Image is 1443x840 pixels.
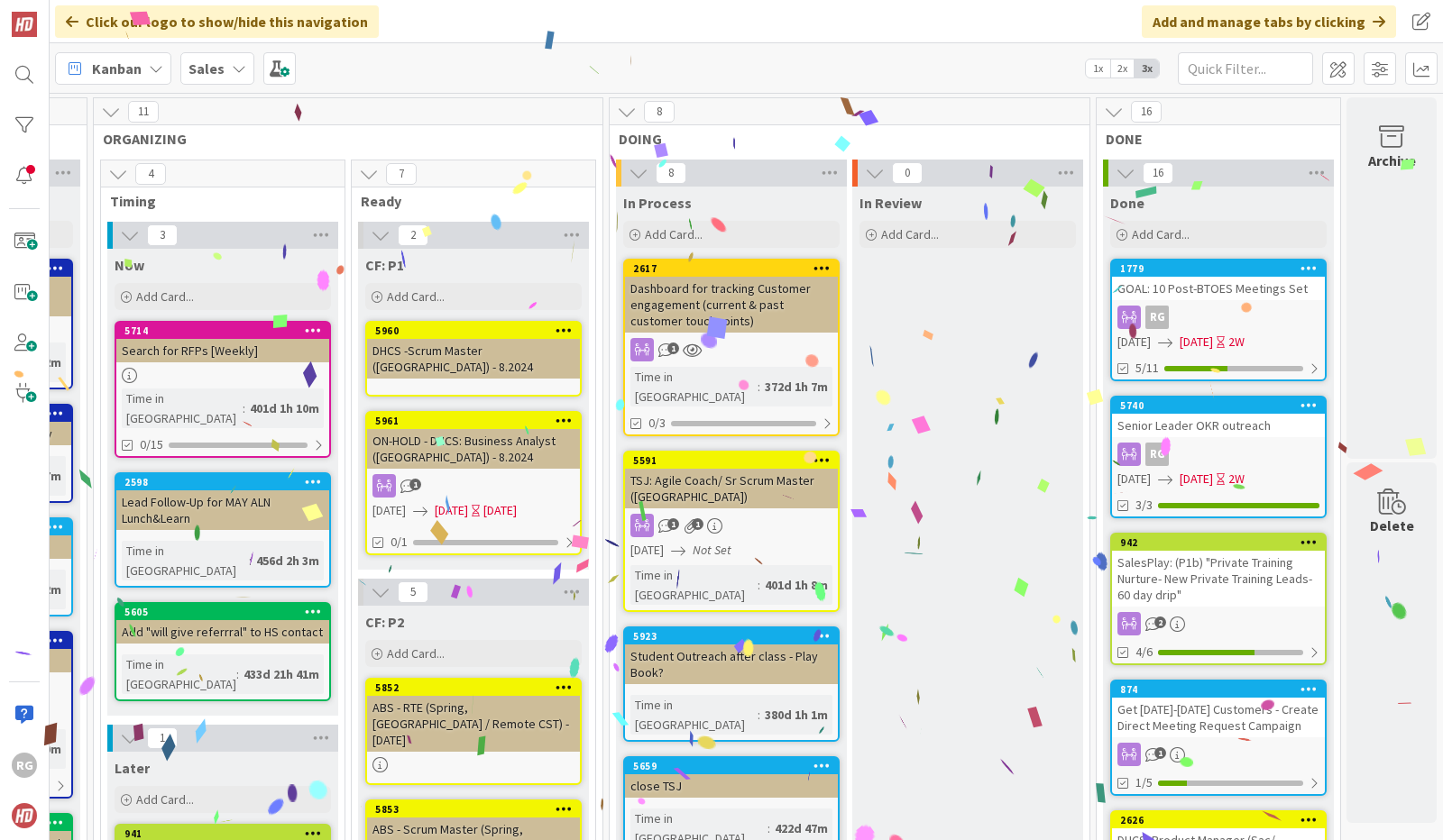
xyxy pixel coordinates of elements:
[122,388,243,428] div: Time in [GEOGRAPHIC_DATA]
[625,452,838,469] div: 5591
[1110,194,1144,212] span: Done
[630,541,664,560] span: [DATE]
[1120,814,1325,826] div: 2626
[633,630,838,643] div: 5923
[367,680,580,696] div: 5852
[116,323,329,362] div: 5714Search for RFPs [Weekly]
[136,288,194,305] span: Add Card...
[135,163,166,185] span: 4
[645,226,703,242] span: Add Card...
[1228,470,1245,488] div: 2W
[365,678,582,785] a: 5852ABS - RTE (Spring, [GEOGRAPHIC_DATA] / Remote CST) - [DATE]
[625,260,838,333] div: 2617Dashboard for tracking Customer engagement (current & past customer touchpoints)
[625,628,838,684] div: 5923Student Outreach after class - Play Book?
[147,727,178,749] span: 1
[116,323,329,339] div: 5714
[1112,534,1325,607] div: 942SalesPlay: (P1b) "Private Training Nurture- New Private Training Leads- 60 day drip"
[1135,773,1153,792] span: 1/5
[770,818,832,838] div: 422d 47m
[1120,683,1325,696] div: 874
[1112,260,1325,277] div: 1779
[365,411,582,555] a: 5961ON-HOLD - DHCS: Business Analyst ([GEOGRAPHIC_DATA]) - 8.2024[DATE][DATE][DATE]0/1
[633,454,838,467] div: 5591
[1145,443,1169,466] div: RG
[1180,470,1213,488] span: [DATE]
[124,324,329,337] div: 5714
[667,342,679,354] span: 1
[1112,397,1325,414] div: 5740
[1110,59,1135,78] span: 2x
[375,681,580,694] div: 5852
[692,518,703,530] span: 1
[140,435,163,454] span: 0/15
[1086,59,1110,78] span: 1x
[147,224,178,246] span: 3
[1110,259,1327,381] a: 1779GOAL: 10 Post-BTOES Meetings SetRG[DATE][DATE]2W5/11
[1110,396,1327,518] a: 5740Senior Leader OKR outreachRG[DATE][DATE]2W3/3
[1228,333,1245,352] div: 2W
[243,398,245,418] span: :
[375,415,580,427] div: 5961
[1112,551,1325,607] div: SalesPlay: (P1b) "Private Training Nurture- New Private Training Leads- 60 day drip"
[116,620,329,644] div: Add "will give referrral" to HS contact
[236,664,239,684] span: :
[116,339,329,362] div: Search for RFPs [Weekly]
[619,130,1067,148] span: DOING
[644,101,675,123] span: 8
[625,628,838,644] div: 5923
[1112,414,1325,437] div: Senior Leader OKR outreach
[124,827,329,840] div: 941
[122,654,236,694] div: Time in [GEOGRAPHIC_DATA]
[1112,260,1325,300] div: 1779GOAL: 10 Post-BTOES Meetings Set
[367,680,580,752] div: 5852ABS - RTE (Spring, [GEOGRAPHIC_DATA] / Remote CST) - [DATE]
[625,277,838,333] div: Dashboard for tracking Customer engagement (current & past customer touchpoints)
[116,604,329,620] div: 5605
[1142,5,1396,38] div: Add and manage tabs by clicking
[630,695,758,735] div: Time in [GEOGRAPHIC_DATA]
[758,377,760,397] span: :
[623,194,692,212] span: In Process
[767,818,770,838] span: :
[386,163,417,185] span: 7
[55,5,379,38] div: Click our logo to show/hide this navigation
[1143,162,1173,184] span: 16
[1112,443,1325,466] div: RG
[124,606,329,618] div: 5605
[760,575,832,595] div: 401d 1h 8m
[1135,59,1159,78] span: 3x
[1120,262,1325,275] div: 1779
[367,323,580,379] div: 5960DHCS -Scrum Master ([GEOGRAPHIC_DATA]) - 8.2024
[116,474,329,530] div: 2598Lead Follow-Up for MAY ALN Lunch&Learn
[367,429,580,469] div: ON-HOLD - DHCS: Business Analyst ([GEOGRAPHIC_DATA]) - 8.2024
[122,541,249,580] div: Time in [GEOGRAPHIC_DATA]
[365,256,404,274] span: CF: P1
[1112,681,1325,698] div: 874
[409,479,421,490] span: 1
[1135,496,1153,515] span: 3/3
[110,192,322,210] span: Timing
[398,581,428,603] span: 5
[625,758,838,798] div: 5659close TSJ
[103,130,580,148] span: ORGANIZING
[1112,534,1325,551] div: 942
[483,501,517,520] div: [DATE]
[115,472,331,588] a: 2598Lead Follow-Up for MAY ALN Lunch&LearnTime in [GEOGRAPHIC_DATA]:456d 2h 3m
[92,58,142,79] span: Kanban
[859,194,922,212] span: In Review
[1112,277,1325,300] div: GOAL: 10 Post-BTOES Meetings Set
[625,774,838,798] div: close TSJ
[249,551,252,571] span: :
[625,452,838,508] div: 5591TSJ: Agile Coach/ Sr Scrum Master ([GEOGRAPHIC_DATA])
[375,324,580,337] div: 5960
[116,490,329,530] div: Lead Follow-Up for MAY ALN Lunch&Learn
[1154,747,1166,759] span: 1
[625,469,838,508] div: TSJ: Agile Coach/ Sr Scrum Master ([GEOGRAPHIC_DATA])
[1368,150,1416,171] div: Archive
[1178,52,1313,85] input: Quick Filter...
[239,664,324,684] div: 433d 21h 41m
[365,321,582,397] a: 5960DHCS -Scrum Master ([GEOGRAPHIC_DATA]) - 8.2024
[623,626,840,742] a: 5923Student Outreach after class - Play Book?Time in [GEOGRAPHIC_DATA]:380d 1h 1m
[387,645,445,662] span: Add Card...
[1110,533,1327,665] a: 942SalesPlay: (P1b) "Private Training Nurture- New Private Training Leads- 60 day drip"4/6
[1135,359,1159,378] span: 5/11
